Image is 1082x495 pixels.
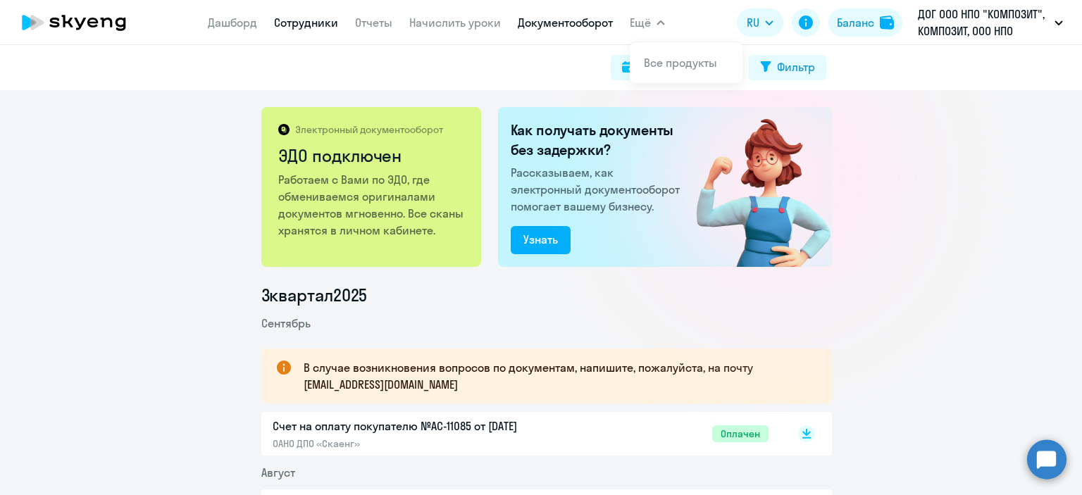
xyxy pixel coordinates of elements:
[295,123,443,136] p: Электронный документооборот
[518,15,613,30] a: Документооборот
[273,437,568,450] p: ОАНО ДПО «Скаенг»
[747,14,759,31] span: RU
[880,15,894,30] img: balance
[918,6,1049,39] p: ДОГ ООО НПО "КОМПОЗИТ", КОМПОЗИТ, ООО НПО
[673,107,832,267] img: connected
[208,15,257,30] a: Дашборд
[278,171,466,239] p: Работаем с Вами по ЭДО, где обмениваемся оригиналами документов мгновенно. Все сканы хранятся в л...
[837,14,874,31] div: Баланс
[304,359,807,393] p: В случае возникновения вопросов по документам, напишите, пожалуйста, на почту [EMAIL_ADDRESS][DOM...
[511,164,685,215] p: Рассказываем, как электронный документооборот помогает вашему бизнесу.
[911,6,1070,39] button: ДОГ ООО НПО "КОМПОЗИТ", КОМПОЗИТ, ООО НПО
[261,465,295,480] span: Август
[630,8,665,37] button: Ещё
[523,231,558,248] div: Узнать
[274,15,338,30] a: Сотрудники
[644,56,717,70] a: Все продукты
[511,120,685,160] h2: Как получать документы без задержки?
[511,226,571,254] button: Узнать
[278,144,466,167] h2: ЭДО подключен
[828,8,902,37] button: Балансbalance
[261,284,832,306] li: 3 квартал 2025
[409,15,501,30] a: Начислить уроки
[355,15,392,30] a: Отчеты
[712,425,769,442] span: Оплачен
[777,58,815,75] div: Фильтр
[749,55,826,80] button: Фильтр
[630,14,651,31] span: Ещё
[737,8,783,37] button: RU
[611,55,740,80] button: Поиск за период
[273,418,568,434] p: Счет на оплату покупателю №AC-11085 от [DATE]
[261,316,311,330] span: Сентябрь
[273,418,769,450] a: Счет на оплату покупателю №AC-11085 от [DATE]ОАНО ДПО «Скаенг»Оплачен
